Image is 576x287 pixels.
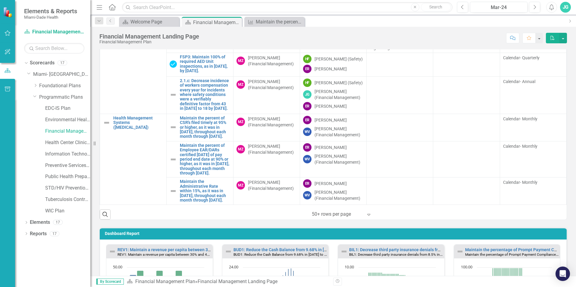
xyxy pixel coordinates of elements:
[30,60,55,66] a: Scorecards
[24,15,77,20] small: Miami-Dade Health
[233,247,422,252] a: BUD1: Reduce the Cash Balance from 9.68% in [DATE] to a balance between 3% and 9.5% by [DATE].
[470,2,527,13] button: Mar-24
[560,2,571,13] button: JG
[180,179,230,202] a: Maintain the Administrative Rate within 15%, as it was in [DATE], throughout each month through [...
[3,7,14,17] img: ClearPoint Strategy
[429,5,442,9] span: Search
[233,252,392,257] small: BUD1: Reduce the Cash Balance from 9.68% in [DATE] to a balance between 3% and 9.5% by [DATE].
[117,247,407,252] a: REV1: Maintain a revenue per capita between 30% and 45% (consistent with the 34.93% baseline obse...
[503,143,563,149] div: Calendar- Monthly
[248,79,297,91] div: [PERSON_NAME] (Financial Management)
[225,248,232,255] img: Not Defined
[293,270,294,285] path: Q4 FY 24/25, 19.63. Actual Value Input.
[113,116,163,130] a: Health Management Systems ([MEDICAL_DATA])
[303,179,311,188] div: ER
[130,18,178,26] div: Welcome Page
[303,79,311,87] div: HF
[303,155,311,163] div: WV
[303,191,311,199] div: WV
[345,264,354,270] text: 10.00
[99,40,199,44] div: Financial Management Plan
[170,156,177,163] img: Not Defined
[170,187,177,195] img: Not Defined
[45,185,90,192] a: STD/HIV Prevention and Control Plan
[33,71,90,78] a: Miami- [GEOGRAPHIC_DATA]
[236,145,245,153] div: MZ
[256,18,303,26] div: Maintain the percentage of Prompt Payment Compliance at 98% or higher (consistent with the 99% ba...
[45,162,90,169] a: Preventive Services Plan
[39,82,90,89] a: Foundational Plans
[39,94,90,101] a: Programmatic Plans
[315,126,363,138] div: [PERSON_NAME] (Financial Management)
[24,43,84,54] input: Search Below...
[117,252,460,257] small: REV1: Maintain a revenue per capita between 30% and 45% (consistent with the 34.93% baseline obse...
[229,264,238,270] text: 24.00
[349,252,481,257] small: BIL1: Decrease third party insurance denials from 8.5% in [DATE] to 7.0% by [DATE].
[180,143,230,176] a: Maintain the percent of Employee EAR/DARs certified [DATE] of pay period end date at 90% or highe...
[103,119,110,126] img: Not Defined
[50,231,59,236] div: 17
[315,80,363,86] div: [PERSON_NAME] (Safety)
[236,57,245,65] div: MZ
[315,103,347,109] div: [PERSON_NAME]
[303,128,311,136] div: WV
[53,220,63,225] div: 17
[246,18,303,26] a: Maintain the percentage of Prompt Payment Compliance at 98% or higher (consistent with the 99% ba...
[135,279,195,284] a: Financial Management Plan
[121,18,178,26] a: Welcome Page
[456,248,464,255] img: Not Defined
[461,264,472,270] text: 100.00
[45,208,90,214] a: WIC Plan
[503,116,563,122] div: Calendar- Monthly
[315,189,363,201] div: [PERSON_NAME] (Financial Management)
[180,55,230,73] a: FSP3: Maintain 100% of required AED Unit inspections, as in [DATE], by [DATE].
[236,181,245,190] div: MZ
[96,279,124,285] span: By Scorecard
[248,143,297,155] div: [PERSON_NAME] (Financial Management)
[45,196,90,203] a: Tuberculosis Control & Prevention Plan
[290,268,291,285] path: Q3 FY 24/25, 23.08. Actual Value Input.
[170,91,177,98] img: Not Defined
[45,173,90,180] a: Public Health Preparedness Plan
[24,29,84,35] a: Financial Management Plan
[303,116,311,124] div: ER
[315,144,347,150] div: [PERSON_NAME]
[503,179,563,185] div: Calendar- Monthly
[556,267,570,281] div: Open Intercom Messenger
[248,179,297,191] div: [PERSON_NAME] (Financial Management)
[472,4,525,11] div: Mar-24
[180,116,230,139] a: Maintain the percent of CSR's filed timely at 95% or higher, as it was in [DATE], throughout each...
[105,231,564,236] h3: Dashboard Report
[198,279,277,284] div: Financial Management Landing Page
[180,79,230,111] a: 2.1.c: Decrease incidence of workers compensation every year for incidents where safety condition...
[315,153,363,165] div: [PERSON_NAME] (Financial Management)
[285,272,286,285] path: Q1 FY 24/25, 18.36. Actual Value Input.
[315,181,347,187] div: [PERSON_NAME]
[122,2,452,13] input: Search ClearPoint...
[113,264,122,270] text: 50.00
[349,247,507,252] a: BIL1: Decrease third party insurance denials from 8.5% in [DATE] to 7.0% by [DATE].
[248,116,297,128] div: [PERSON_NAME] (Financial Management)
[30,230,47,237] a: Reports
[288,269,289,285] path: Q2 FY 24/25, 22.33. Actual Value Input.
[315,88,363,100] div: [PERSON_NAME] (Financial Management)
[170,60,177,68] img: Complete
[303,55,311,63] div: HF
[193,19,240,26] div: Financial Management Landing Page
[99,33,199,40] div: Financial Management Landing Page
[236,118,245,126] div: MZ
[45,151,90,158] a: Information Technology Plan
[315,56,363,62] div: [PERSON_NAME] (Safety)
[303,65,311,73] div: ER
[127,278,329,285] div: »
[236,80,245,89] div: MZ
[45,105,90,112] a: EDC-IS Plan
[248,55,297,67] div: [PERSON_NAME] (Financial Management)
[303,102,311,110] div: ER
[30,219,50,226] a: Elements
[503,79,563,85] div: Calendar- Annual
[170,124,177,131] img: Not Defined
[315,66,347,72] div: [PERSON_NAME]
[45,128,90,135] a: Financial Management Plan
